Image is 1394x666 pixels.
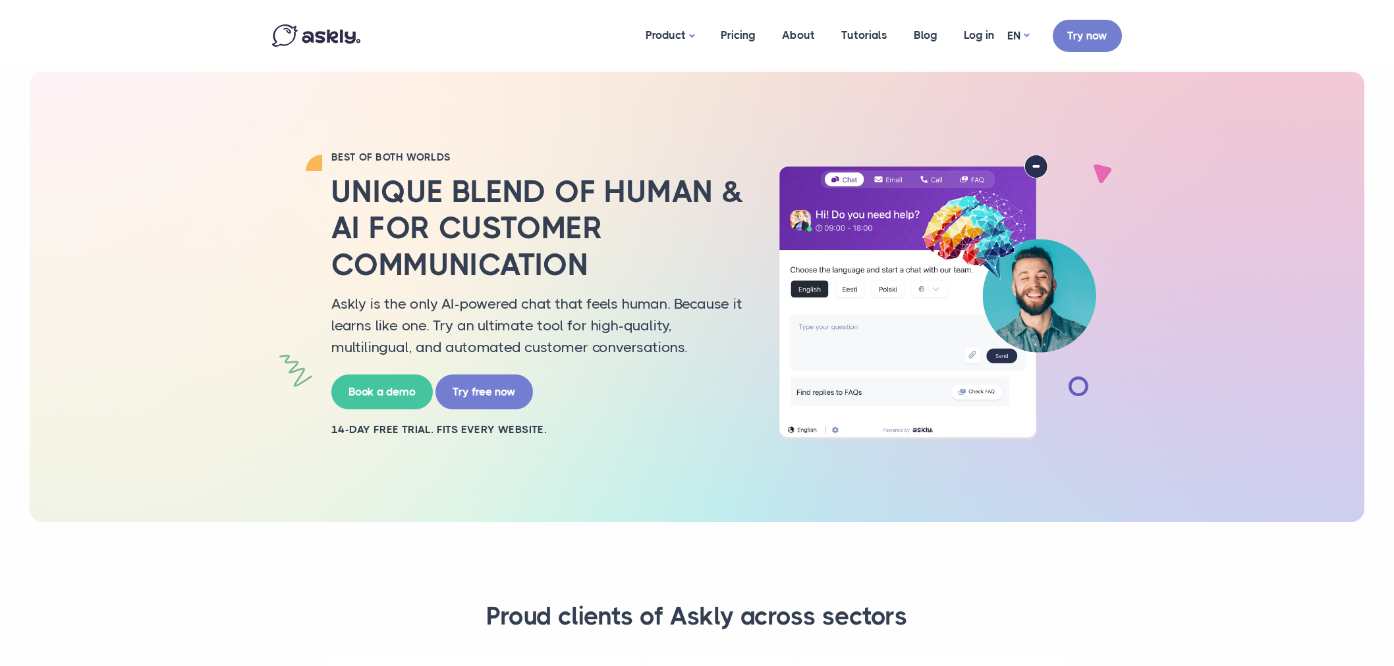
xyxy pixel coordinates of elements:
[1007,26,1029,45] a: EN
[769,3,828,67] a: About
[708,3,769,67] a: Pricing
[331,151,746,164] h2: BEST OF BOTH WORLDS
[828,3,901,67] a: Tutorials
[331,174,746,283] h2: Unique blend of human & AI for customer communication
[766,155,1109,439] img: AI multilingual chat
[901,3,951,67] a: Blog
[331,423,746,437] h2: 14-day free trial. Fits every website.
[331,374,433,409] a: Book a demo
[632,3,708,68] a: Product
[951,3,1007,67] a: Log in
[435,374,533,409] a: Try free now
[331,293,746,358] p: Askly is the only AI-powered chat that feels human. Because it learns like one. Try an ultimate t...
[272,24,360,47] img: Askly
[1053,20,1122,52] a: Try now
[289,601,1105,632] h3: Proud clients of Askly across sectors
